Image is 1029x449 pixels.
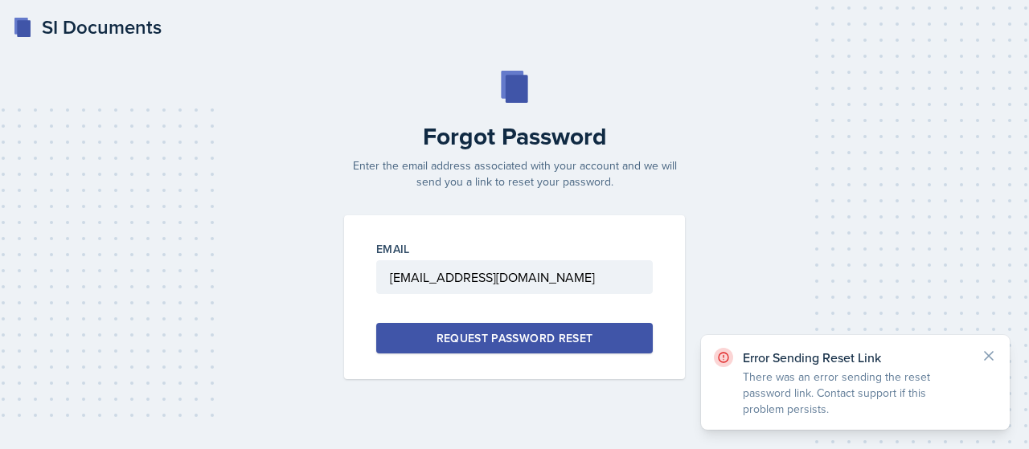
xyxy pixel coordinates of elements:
[376,260,653,294] input: Email
[743,349,968,365] p: Error Sending Reset Link
[376,241,410,257] label: Email
[334,157,695,190] p: Enter the email address associated with your account and we will send you a link to reset your pa...
[376,323,653,353] button: Request Password Reset
[334,122,695,151] h2: Forgot Password
[743,369,968,417] p: There was an error sending the reset password link. Contact support if this problem persists.
[13,13,162,42] a: SI Documents
[437,330,593,346] div: Request Password Reset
